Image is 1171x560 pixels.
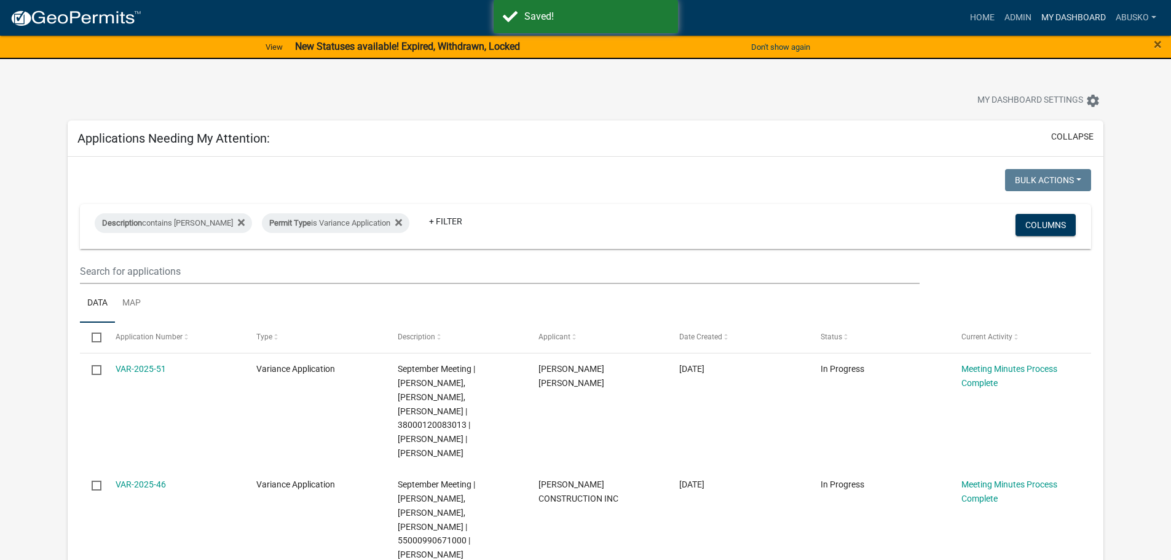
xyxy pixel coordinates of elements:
[538,479,618,503] span: EGGE CONSTRUCTION INC
[116,333,183,341] span: Application Number
[961,364,1057,388] a: Meeting Minutes Process Complete
[821,479,864,489] span: In Progress
[116,364,166,374] a: VAR-2025-51
[965,6,999,30] a: Home
[1051,130,1094,143] button: collapse
[679,333,722,341] span: Date Created
[968,89,1110,112] button: My Dashboard Settingssettings
[95,213,252,233] div: contains [PERSON_NAME]
[538,364,604,388] span: dale douglas nelson
[295,41,520,52] strong: New Statuses available! Expired, Withdrawn, Locked
[950,323,1090,352] datatable-header-cell: Current Activity
[256,364,335,374] span: Variance Application
[398,479,475,559] span: September Meeting | Amy Busko, Christopher LeClair, Kyle Westergard | 55000990671000 | DEBERA K FREY
[1111,6,1161,30] a: abusko
[102,218,142,227] span: Description
[524,9,669,24] div: Saved!
[1015,214,1076,236] button: Columns
[679,364,704,374] span: 08/19/2025
[398,333,435,341] span: Description
[527,323,668,352] datatable-header-cell: Applicant
[977,93,1083,108] span: My Dashboard Settings
[746,37,815,57] button: Don't show again
[1154,36,1162,53] span: ×
[679,479,704,489] span: 08/18/2025
[1005,169,1091,191] button: Bulk Actions
[80,284,115,323] a: Data
[269,218,311,227] span: Permit Type
[261,37,288,57] a: View
[821,364,864,374] span: In Progress
[1086,93,1100,108] i: settings
[999,6,1036,30] a: Admin
[1154,37,1162,52] button: Close
[115,284,148,323] a: Map
[668,323,808,352] datatable-header-cell: Date Created
[80,323,103,352] datatable-header-cell: Select
[116,479,166,489] a: VAR-2025-46
[961,333,1012,341] span: Current Activity
[256,333,272,341] span: Type
[538,333,570,341] span: Applicant
[1036,6,1111,30] a: My Dashboard
[80,259,919,284] input: Search for applications
[104,323,245,352] datatable-header-cell: Application Number
[77,131,270,146] h5: Applications Needing My Attention:
[385,323,526,352] datatable-header-cell: Description
[245,323,385,352] datatable-header-cell: Type
[419,210,472,232] a: + Filter
[961,479,1057,503] a: Meeting Minutes Process Complete
[256,479,335,489] span: Variance Application
[809,323,950,352] datatable-header-cell: Status
[398,364,475,458] span: September Meeting | Amy Busko, Christopher LeClair, Kyle Westergard | 38000120083013 | DALE D NEL...
[821,333,842,341] span: Status
[262,213,409,233] div: is Variance Application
